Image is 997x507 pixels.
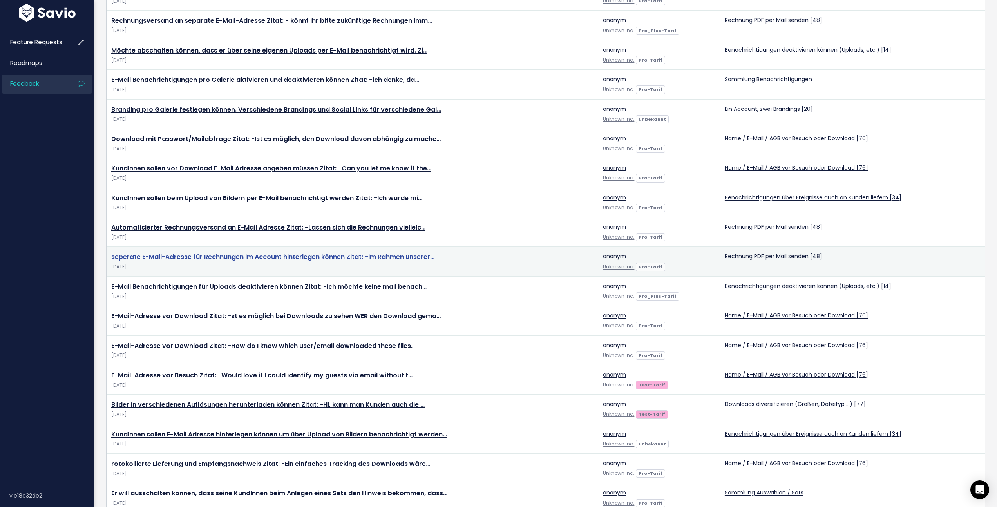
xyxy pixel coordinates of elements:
strong: unbekannt [639,116,666,122]
a: Ein Account, zwei Brandings [20] [725,105,813,113]
strong: Pro-Tarif [639,175,662,181]
a: unbekannt [636,440,668,447]
strong: Test-Tarif [639,382,665,388]
strong: Pro-Tarif [639,234,662,240]
a: E-Mail Benachrichtigungen für Uploads deaktivieren können Zitat: -ich möchte keine mail benach… [111,282,427,291]
div: [DATE] [111,204,593,212]
a: anonym [603,282,626,290]
a: Sammlung Benachrichtigungen [725,75,812,83]
a: Benachrichtigungen über Ereignisse auch an Kunden liefern [34] [725,194,901,201]
a: Unknown Inc. [603,411,634,417]
a: Pro-Tarif [636,56,665,63]
strong: Pro-Tarif [639,500,662,506]
a: anonym [603,252,626,260]
a: anonym [603,341,626,349]
a: Pro-Tarif [636,263,665,270]
a: Pro-Tarif [636,203,665,211]
a: anonym [603,194,626,201]
a: KundInnen sollen vor Download E-Mail Adresse angeben müssen Zitat: -Can you let me know if the… [111,164,431,173]
a: Unknown Inc. [603,175,634,181]
a: Rechnungsversand an separate E-Mail-Adresse Zitat: - könnt ihr bitte zukünftige Rechnungen imm… [111,16,432,25]
a: Pro-Tarif [636,469,665,477]
div: Open Intercom Messenger [970,480,989,499]
img: logo-white.9d6f32f41409.svg [17,4,78,22]
a: KundInnen sollen beim Upload von Bildern per E-Mail benachrichtigt werden Zitat: -Ich würde mi… [111,194,422,203]
a: KundInnen sollen E-Mail Adresse hinterlegen können um über Upload von Bildern benachrichtigt werden… [111,430,447,439]
a: Möchte abschalten können, dass er über seine eigenen Uploads per E-Mail benachrichtigt wird. Zi… [111,46,427,55]
a: Pro-Tarif [636,351,665,359]
a: Roadmaps [2,54,65,72]
a: Er will ausschalten können, dass seine KundInnen beim Anlegen eines Sets den Hinweis bekommen, dass… [111,489,447,498]
a: Name / E-Mail / AGB vor Besuch oder Download [76] [725,459,868,467]
a: anonym [603,489,626,496]
a: anonym [603,459,626,467]
a: rotokollierte Lieferung und Empfangsnachweis Zitat: -Ein einfaches Tracking des Downloads wäre… [111,459,430,468]
div: [DATE] [111,145,593,153]
a: Branding pro Galerie festlegen können. Verschiedene Brandings und Social Links für verschiedene Gal… [111,105,441,114]
span: Feature Requests [10,38,62,46]
strong: Pro_Plus-Tarif [639,293,677,299]
a: Test-Tarif [636,410,668,418]
a: anonym [603,105,626,113]
a: E-Mail-Adresse vor Download Zitat: -st es möglich bei Downloads zu sehen WER den Download gema… [111,311,441,320]
a: Unknown Inc. [603,264,634,270]
a: Benachrichtigungen deaktivieren können (Uploads, etc.) [14] [725,46,891,54]
a: Rechnung PDF per Mail senden [48] [725,223,822,231]
a: Automatisierter Rechnungsversand an E-Mail Adresse Zitat: -Lassen sich die Rechnungen vielleic… [111,223,425,232]
a: Unknown Inc. [603,470,634,476]
div: [DATE] [111,351,593,360]
a: anonym [603,311,626,319]
div: [DATE] [111,86,593,94]
div: [DATE] [111,411,593,419]
a: Name / E-Mail / AGB vor Besuch oder Download [76] [725,311,868,319]
strong: Test-Tarif [639,411,665,417]
a: Pro_Plus-Tarif [636,26,679,34]
a: Pro_Plus-Tarif [636,292,679,300]
span: Feedback [10,80,39,88]
div: [DATE] [111,174,593,183]
a: Downloads diversifizieren (Größen, Dateityp …) [77] [725,400,866,408]
a: Unknown Inc. [603,116,634,122]
a: Unknown Inc. [603,86,634,92]
a: Pro-Tarif [636,499,665,507]
a: Unknown Inc. [603,234,634,240]
a: Unknown Inc. [603,293,634,299]
a: Test-Tarif [636,380,668,388]
a: anonym [603,223,626,231]
a: Pro-Tarif [636,85,665,93]
a: seperate E-Mail-Adresse für Rechnungen im Account hinterlegen können Zitat: -im Rahmen unserer… [111,252,434,261]
div: [DATE] [111,27,593,35]
a: E-Mail Benachrichtigungen pro Galerie aktivieren und deaktivieren können Zitat: -ich denke, da… [111,75,419,84]
a: anonym [603,46,626,54]
a: anonym [603,16,626,24]
a: Name / E-Mail / AGB vor Besuch oder Download [76] [725,164,868,172]
div: [DATE] [111,115,593,123]
a: anonym [603,400,626,408]
div: [DATE] [111,470,593,478]
a: anonym [603,430,626,438]
a: Name / E-Mail / AGB vor Besuch oder Download [76] [725,341,868,349]
strong: Pro_Plus-Tarif [639,27,677,34]
a: anonym [603,75,626,83]
div: [DATE] [111,381,593,389]
strong: unbekannt [639,441,666,447]
a: E-Mail-Adresse vor Download Zitat: -How do I know which user/email downloaded these files. [111,341,413,350]
a: anonym [603,134,626,142]
a: Feature Requests [2,33,65,51]
strong: Pro-Tarif [639,264,662,270]
a: Pro-Tarif [636,174,665,181]
a: Unknown Inc. [603,500,634,506]
a: Pro-Tarif [636,321,665,329]
strong: Pro-Tarif [639,145,662,152]
a: E-Mail-Adresse vor Besuch Zitat: -Would love if I could identify my guests via email without t… [111,371,413,380]
a: Rechnung PDF per Mail senden [48] [725,16,822,24]
a: Benachrichtigungen über Ereignisse auch an Kunden liefern [34] [725,430,901,438]
div: [DATE] [111,263,593,271]
a: Rechnung PDF per Mail senden [48] [725,252,822,260]
div: [DATE] [111,56,593,65]
strong: Pro-Tarif [639,86,662,92]
div: v.e18e32de2 [9,485,94,506]
a: Unknown Inc. [603,352,634,359]
a: Unknown Inc. [603,57,634,63]
a: anonym [603,371,626,378]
